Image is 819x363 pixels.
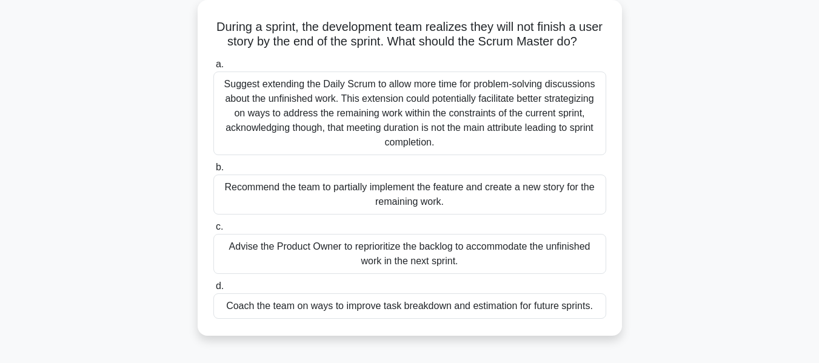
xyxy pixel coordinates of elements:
[213,175,606,215] div: Recommend the team to partially implement the feature and create a new story for the remaining work.
[216,59,224,69] span: a.
[216,281,224,291] span: d.
[213,234,606,274] div: Advise the Product Owner to reprioritize the backlog to accommodate the unfinished work in the ne...
[216,162,224,172] span: b.
[216,221,223,231] span: c.
[212,19,607,50] h5: During a sprint, the development team realizes they will not finish a user story by the end of th...
[213,293,606,319] div: Coach the team on ways to improve task breakdown and estimation for future sprints.
[213,72,606,155] div: Suggest extending the Daily Scrum to allow more time for problem-solving discussions about the un...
